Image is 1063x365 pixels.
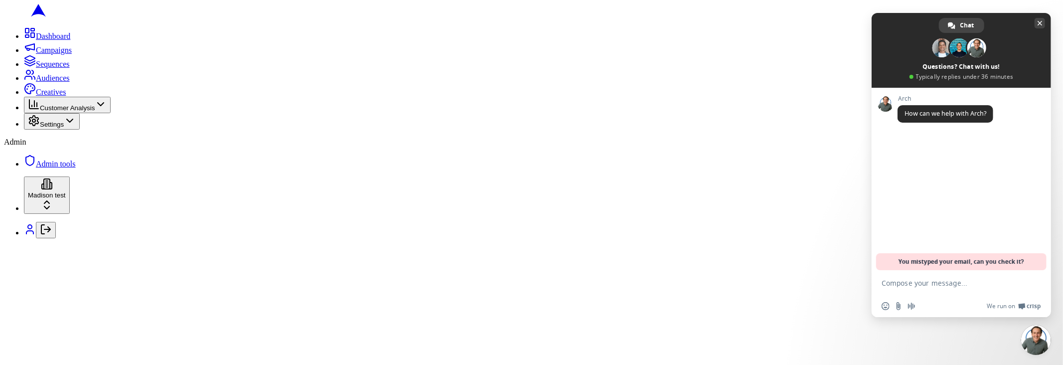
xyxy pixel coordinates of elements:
[905,109,986,118] span: How can we help with Arch?
[24,113,80,130] button: Settings
[24,160,76,168] a: Admin tools
[987,302,1015,310] span: We run on
[36,60,70,68] span: Sequences
[24,74,70,82] a: Audiences
[24,60,70,68] a: Sequences
[899,253,1024,270] span: You mistyped your email, can you check it?
[36,74,70,82] span: Audiences
[908,302,915,310] span: Audio message
[40,104,95,112] span: Customer Analysis
[24,88,66,96] a: Creatives
[882,270,1021,295] textarea: Compose your message...
[1027,302,1041,310] span: Crisp
[987,302,1041,310] a: We run onCrisp
[40,121,64,128] span: Settings
[24,97,111,113] button: Customer Analysis
[882,302,890,310] span: Insert an emoji
[4,138,1059,147] div: Admin
[1021,325,1051,355] a: Close chat
[36,160,76,168] span: Admin tools
[898,95,993,102] span: Arch
[24,46,72,54] a: Campaigns
[24,177,70,214] button: Madison test
[36,46,72,54] span: Campaigns
[1035,18,1045,28] span: Close chat
[28,191,66,199] span: Madison test
[24,32,70,40] a: Dashboard
[36,32,70,40] span: Dashboard
[939,18,984,33] a: Chat
[895,302,903,310] span: Send a file
[36,222,56,238] button: Log out
[960,18,974,33] span: Chat
[36,88,66,96] span: Creatives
